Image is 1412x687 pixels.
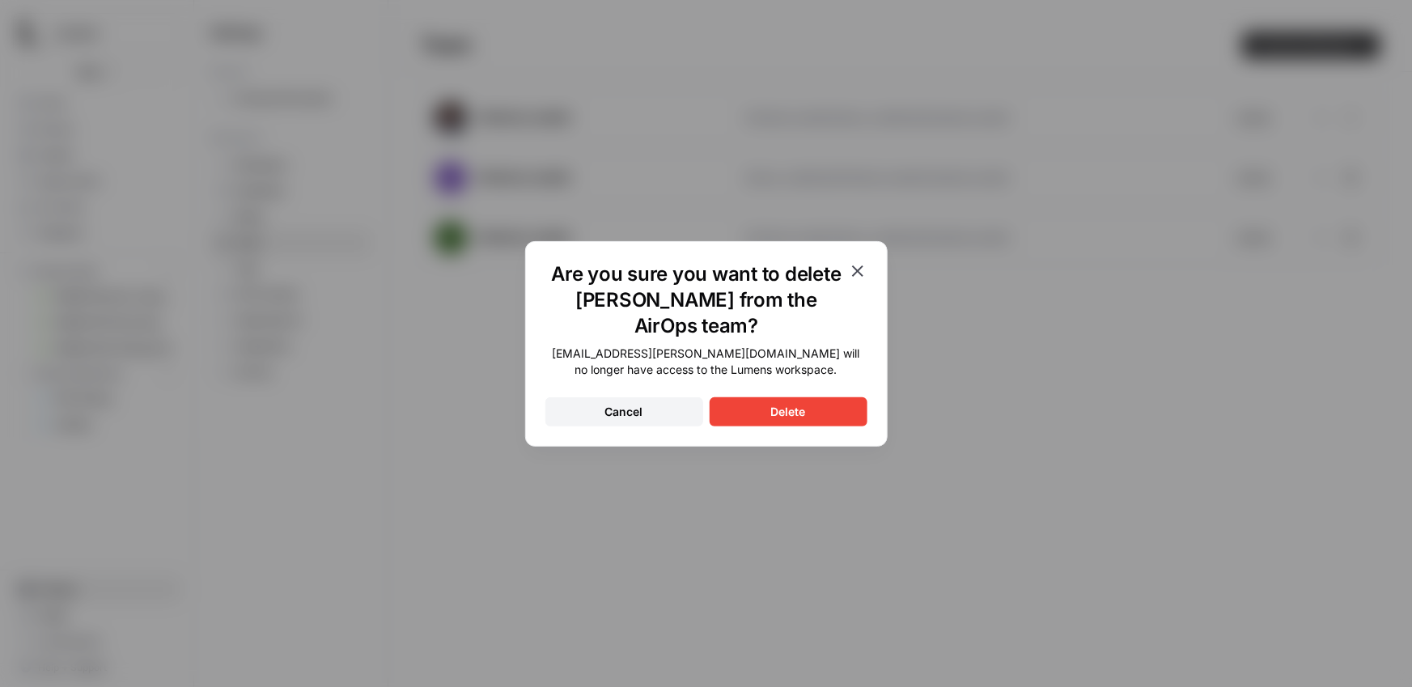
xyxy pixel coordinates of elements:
h1: Are you sure you want to delete [PERSON_NAME] from the AirOps team? [545,261,848,339]
button: Delete [710,397,867,426]
div: [EMAIL_ADDRESS][PERSON_NAME][DOMAIN_NAME] will no longer have access to the Lumens workspace. [545,346,867,378]
div: Cancel [605,404,643,420]
div: Delete [771,404,806,420]
button: Cancel [545,397,703,426]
